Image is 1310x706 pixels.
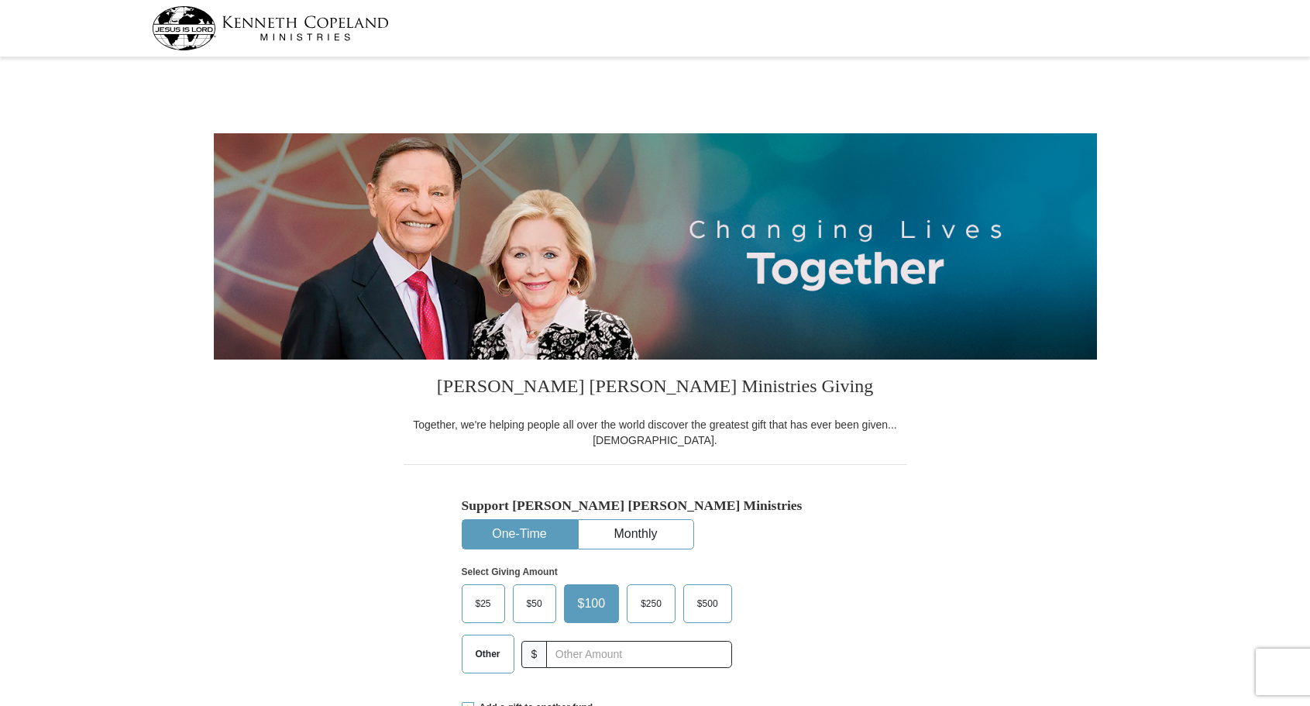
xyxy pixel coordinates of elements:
h3: [PERSON_NAME] [PERSON_NAME] Ministries Giving [404,360,907,417]
h5: Support [PERSON_NAME] [PERSON_NAME] Ministries [462,498,849,514]
span: $500 [689,592,726,615]
strong: Select Giving Amount [462,567,558,577]
span: $100 [570,592,614,615]
span: $250 [633,592,669,615]
span: Other [468,642,508,666]
input: Other Amount [546,641,731,668]
button: One-Time [462,520,577,549]
span: $25 [468,592,499,615]
img: kcm-header-logo.svg [152,6,389,50]
div: Together, we're helping people all over the world discover the greatest gift that has ever been g... [404,417,907,448]
span: $50 [519,592,550,615]
button: Monthly [579,520,693,549]
span: $ [521,641,548,668]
